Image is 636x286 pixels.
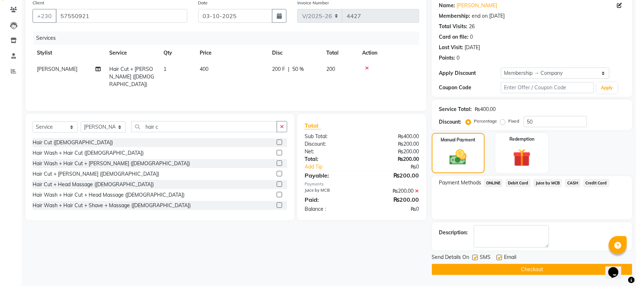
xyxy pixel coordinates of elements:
[299,171,362,180] div: Payable:
[439,106,472,113] div: Service Total:
[326,66,335,72] span: 200
[439,2,455,9] div: Name:
[444,148,472,167] img: _cash.svg
[439,23,468,30] div: Total Visits:
[439,84,501,91] div: Coupon Code
[200,66,208,72] span: 400
[475,106,496,113] div: ₨400.00
[372,163,424,171] div: ₨0
[288,65,289,73] span: |
[457,54,460,62] div: 0
[362,148,424,155] div: ₨200.00
[506,179,531,187] span: Debit Card
[305,122,321,129] span: Total
[272,65,285,73] span: 200 F
[606,257,629,279] iframe: chat widget
[439,54,455,62] div: Points:
[362,155,424,163] div: ₨200.00
[362,171,424,180] div: ₨200.00
[508,147,537,169] img: _gift.svg
[305,181,419,187] div: Payments
[501,82,594,93] input: Enter Offer / Coupon Code
[362,195,424,204] div: ₨200.00
[33,45,105,61] th: Stylist
[299,140,362,148] div: Discount:
[362,140,424,148] div: ₨200.00
[565,179,581,187] span: CASH
[597,82,618,93] button: Apply
[439,229,468,236] div: Description:
[33,149,144,157] div: Hair Wash + Hair Cut ([DEMOGRAPHIC_DATA])
[439,179,482,187] span: Payment Methods
[469,23,475,30] div: 26
[362,133,424,140] div: ₨400.00
[362,205,424,213] div: ₨0
[299,133,362,140] div: Sub Total:
[131,121,277,132] input: Search or Scan
[465,44,480,51] div: [DATE]
[33,170,159,178] div: Hair Cut + [PERSON_NAME] ([DEMOGRAPHIC_DATA])
[432,253,470,262] span: Send Details On
[33,9,56,23] button: +230
[358,45,419,61] th: Action
[439,69,501,77] div: Apply Discount
[432,264,632,275] button: Checkout
[504,253,517,262] span: Email
[480,253,491,262] span: SMS
[439,44,463,51] div: Last Visit:
[33,202,191,209] div: Hair Wash + Hair Cut + Shave + Massage ([DEMOGRAPHIC_DATA])
[484,179,503,187] span: ONLINE
[33,160,190,167] div: Hair Wash + Hair Cut + [PERSON_NAME] ([DEMOGRAPHIC_DATA])
[195,45,268,61] th: Price
[322,45,358,61] th: Total
[472,12,505,20] div: end on [DATE]
[439,118,462,126] div: Discount:
[299,205,362,213] div: Balance :
[441,137,476,143] label: Manual Payment
[299,155,362,163] div: Total:
[509,118,520,124] label: Fixed
[33,31,425,45] div: Services
[584,179,610,187] span: Credit Card
[299,187,362,195] div: Juice by MCB
[33,139,113,146] div: Hair Cut ([DEMOGRAPHIC_DATA])
[509,136,534,142] label: Redemption
[299,148,362,155] div: Net:
[439,12,471,20] div: Membership:
[362,187,424,195] div: ₨200.00
[299,195,362,204] div: Paid:
[457,2,497,9] a: [PERSON_NAME]
[33,191,185,199] div: Hair Wash + Hair Cut + Head Massage ([DEMOGRAPHIC_DATA])
[105,45,159,61] th: Service
[439,33,469,41] div: Card on file:
[299,163,372,171] a: Add Tip
[37,66,77,72] span: [PERSON_NAME]
[109,66,154,87] span: Hair Cut + [PERSON_NAME] ([DEMOGRAPHIC_DATA])
[33,181,154,188] div: Hair Cut + Head Massage ([DEMOGRAPHIC_DATA])
[268,45,322,61] th: Disc
[292,65,304,73] span: 50 %
[56,9,187,23] input: Search by Name/Mobile/Email/Code
[534,179,562,187] span: Juice by MCB
[470,33,473,41] div: 0
[474,118,497,124] label: Percentage
[164,66,166,72] span: 1
[159,45,195,61] th: Qty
